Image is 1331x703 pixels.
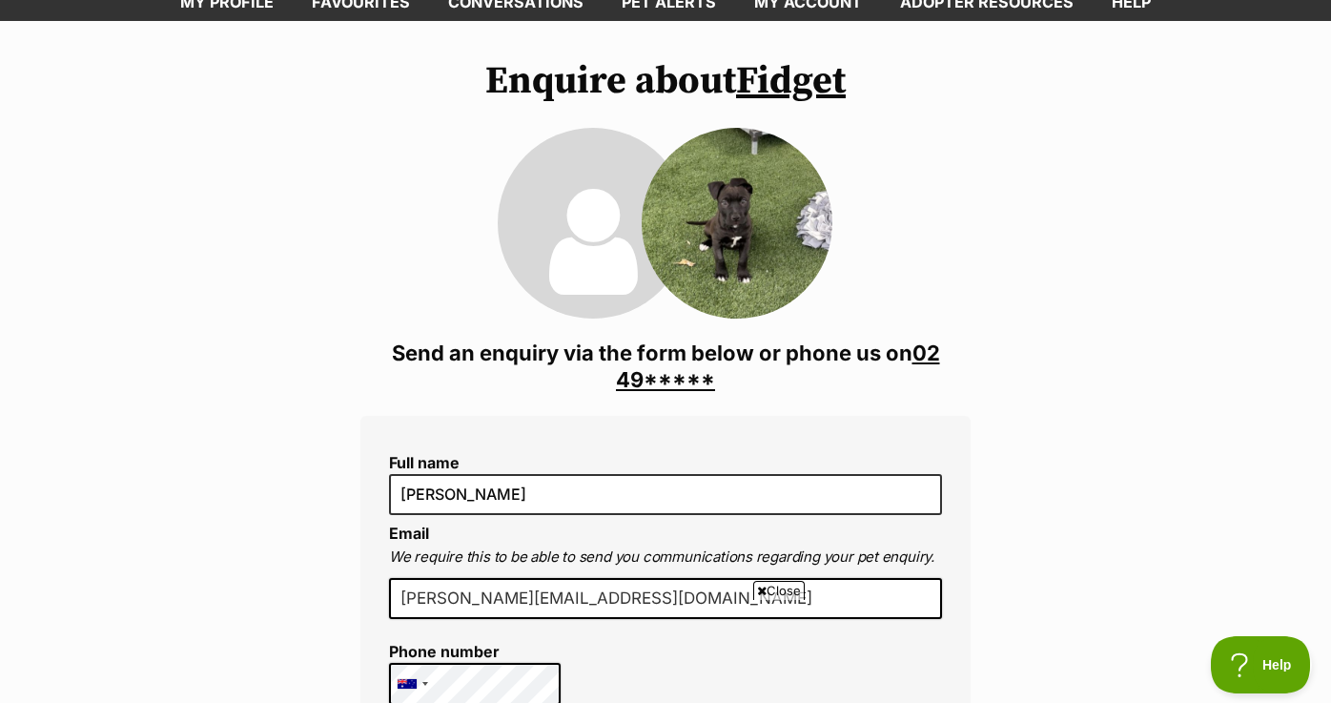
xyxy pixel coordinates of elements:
input: E.g. Jimmy Chew [389,474,942,514]
img: Fidget [642,128,832,319]
iframe: Advertisement [318,608,1013,693]
p: We require this to be able to send you communications regarding your pet enquiry. [389,547,942,569]
label: Full name [389,454,942,471]
h3: Send an enquiry via the form below or phone us on [360,340,971,393]
iframe: Help Scout Beacon - Open [1211,636,1312,693]
a: Fidget [736,57,846,105]
label: Email [389,524,429,543]
img: consumer-privacy-logo.png [2,2,17,17]
h1: Enquire about [360,59,971,103]
span: Close [753,581,805,600]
